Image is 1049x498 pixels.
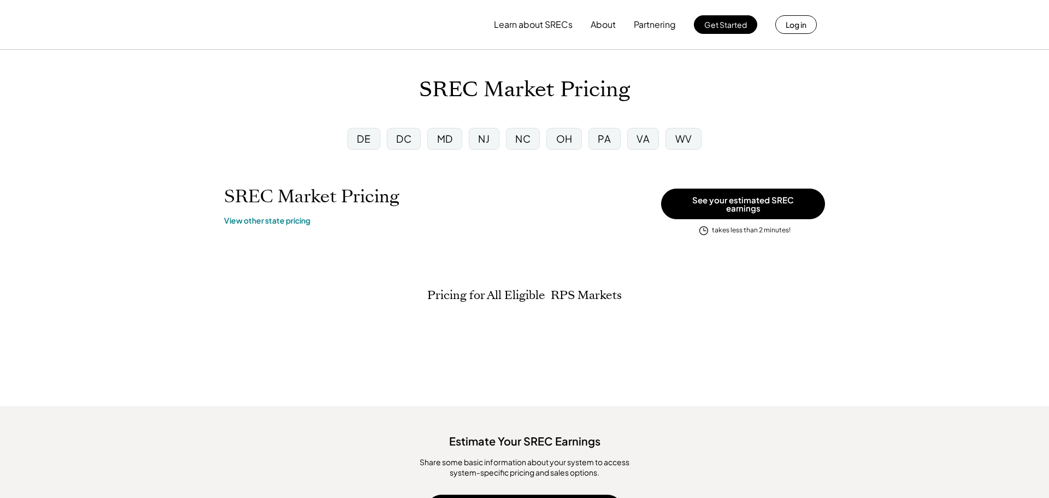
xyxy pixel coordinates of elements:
div: NJ [478,132,490,145]
div: ​Share some basic information about your system to access system-specific pricing and sales options. [404,457,645,478]
a: View other state pricing [224,215,310,226]
div: OH [556,132,573,145]
div: MD [437,132,453,145]
div: PA [598,132,611,145]
h1: SREC Market Pricing [419,77,630,103]
button: See your estimated SREC earnings [661,189,825,219]
button: Partnering [634,14,676,36]
button: About [591,14,616,36]
div: NC [515,132,531,145]
img: yH5BAEAAAAALAAAAAABAAEAAAIBRAA7 [232,6,323,43]
button: Learn about SRECs [494,14,573,36]
h1: SREC Market Pricing [224,186,399,207]
div: VA [637,132,650,145]
button: Get Started [694,15,757,34]
div: DC [396,132,411,145]
div: WV [675,132,692,145]
div: DE [357,132,370,145]
button: Log in [775,15,817,34]
div: takes less than 2 minutes! [712,226,791,235]
h2: Pricing for All Eligible RPS Markets [427,288,622,302]
div: Estimate Your SREC Earnings [11,428,1038,449]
